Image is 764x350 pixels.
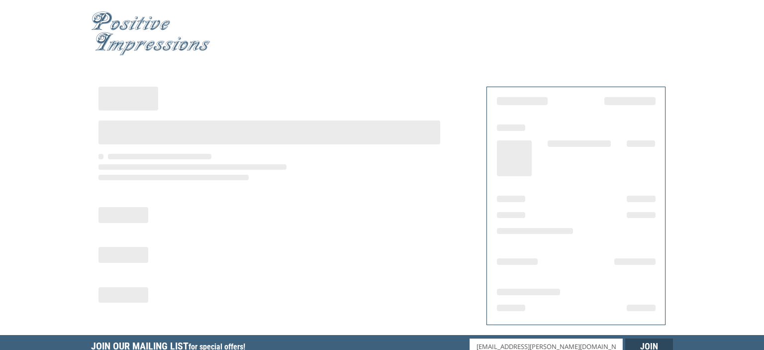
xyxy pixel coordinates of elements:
img: Positive Impressions [91,11,210,56]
